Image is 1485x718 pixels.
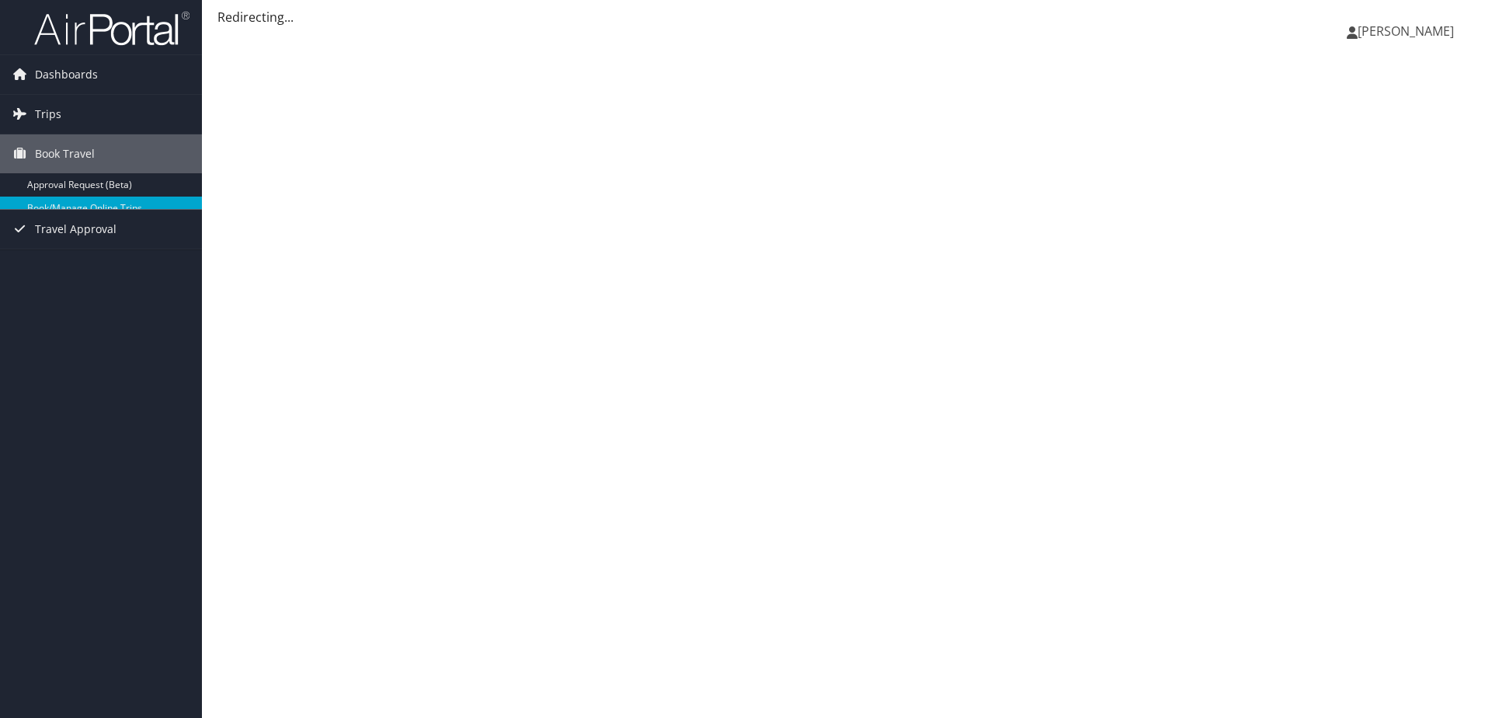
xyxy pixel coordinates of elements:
[35,55,98,94] span: Dashboards
[217,8,1469,26] div: Redirecting...
[1358,23,1454,40] span: [PERSON_NAME]
[1347,8,1469,54] a: [PERSON_NAME]
[35,210,117,249] span: Travel Approval
[34,10,190,47] img: airportal-logo.png
[35,134,95,173] span: Book Travel
[35,95,61,134] span: Trips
